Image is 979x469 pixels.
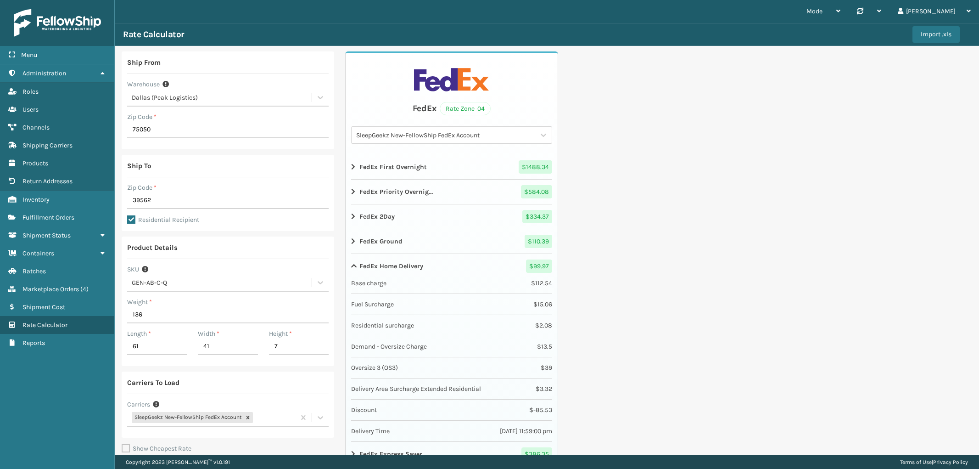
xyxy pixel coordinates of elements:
[22,303,65,311] span: Shipment Cost
[351,384,481,394] span: Delivery Area Surcharge Extended Residential
[80,285,89,293] span: ( 4 )
[521,185,552,198] span: $ 584.08
[933,459,968,465] a: Privacy Policy
[127,79,160,89] label: Warehouse
[123,29,184,40] h3: Rate Calculator
[351,278,386,288] span: Base charge
[359,187,434,197] strong: FedEx Priority Overnight
[22,232,71,239] span: Shipment Status
[127,297,152,307] label: Weight
[22,196,50,203] span: Inventory
[533,299,552,309] span: $ 15.06
[127,183,157,192] label: Zip Code
[22,214,74,221] span: Fulfillment Orders
[127,377,179,388] div: Carriers To Load
[519,160,552,174] span: $ 1488.34
[806,7,822,15] span: Mode
[127,160,151,171] div: Ship To
[359,237,403,246] strong: FedEx Ground
[122,445,191,452] label: Show Cheapest Rate
[522,210,552,223] span: $ 334.37
[127,265,139,274] label: SKU
[359,449,422,459] strong: FedEx Express Saver
[351,342,427,351] span: Demand - Oversize Charge
[535,321,552,330] span: $ 2.08
[132,412,243,423] div: SleepGeekz New-FellowShip FedEx Account
[446,104,475,113] span: Rate Zone
[269,329,292,339] label: Height
[500,426,552,436] span: [DATE] 11:59:00 pm
[22,285,79,293] span: Marketplace Orders
[22,339,45,347] span: Reports
[22,69,66,77] span: Administration
[351,299,394,309] span: Fuel Surcharge
[541,363,552,373] span: $ 39
[127,329,151,339] label: Length
[127,216,199,224] label: Residential Recipient
[900,455,968,469] div: |
[127,57,161,68] div: Ship From
[127,112,157,122] label: Zip Code
[127,400,150,409] label: Carriers
[22,106,39,113] span: Users
[477,104,485,113] span: 04
[21,51,37,59] span: Menu
[529,405,552,415] span: $ -85.53
[132,278,313,288] div: GEN-AB-C-Q
[22,88,39,96] span: Roles
[22,159,48,167] span: Products
[132,93,313,102] div: Dallas (Peak Logistics)
[22,141,73,149] span: Shipping Carriers
[351,405,377,415] span: Discount
[900,459,932,465] a: Terms of Use
[359,261,423,271] strong: FedEx Home Delivery
[521,447,552,461] span: $ 386.35
[359,212,395,221] strong: FedEx 2Day
[912,26,960,43] button: Import .xls
[413,102,437,115] div: FedEx
[22,267,46,275] span: Batches
[198,329,219,339] label: Width
[525,235,552,248] span: $ 110.39
[22,321,67,329] span: Rate Calculator
[536,384,552,394] span: $ 3.32
[14,9,101,37] img: logo
[22,249,54,257] span: Containers
[22,124,50,131] span: Channels
[127,242,178,253] div: Product Details
[22,177,73,185] span: Return Addresses
[351,321,414,330] span: Residential surcharge
[531,278,552,288] span: $ 112.54
[351,426,390,436] span: Delivery Time
[526,260,552,273] span: $ 99.97
[351,363,398,373] span: Oversize 3 (OS3)
[359,162,427,172] strong: FedEx First Overnight
[356,130,536,140] div: SleepGeekz New-FellowShip FedEx Account
[126,455,230,469] p: Copyright 2023 [PERSON_NAME]™ v 1.0.191
[537,342,552,351] span: $ 13.5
